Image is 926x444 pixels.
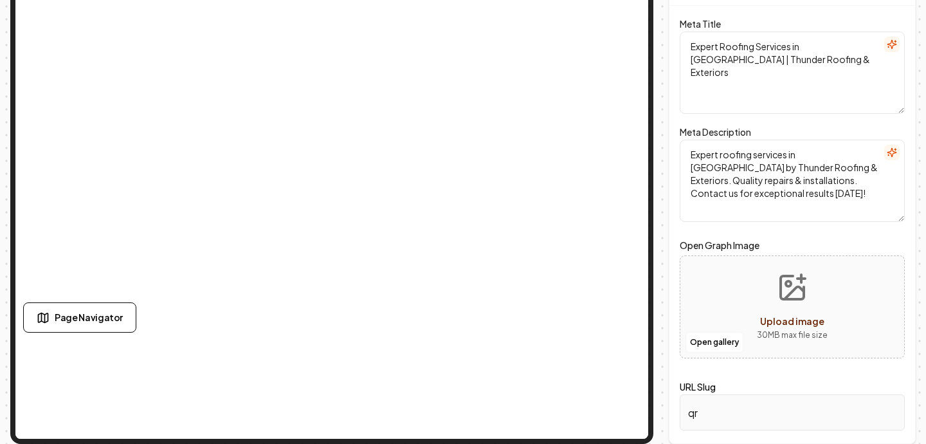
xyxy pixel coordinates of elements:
label: Open Graph Image [680,237,905,253]
label: Meta Title [680,18,721,30]
p: 30 MB max file size [757,329,828,342]
button: Page Navigator [23,302,136,333]
button: Upload image [747,262,838,352]
label: URL Slug [680,381,716,393]
span: Page Navigator [55,311,123,324]
button: Open gallery [685,332,743,353]
label: Meta Description [680,126,751,138]
span: Upload image [760,315,824,327]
